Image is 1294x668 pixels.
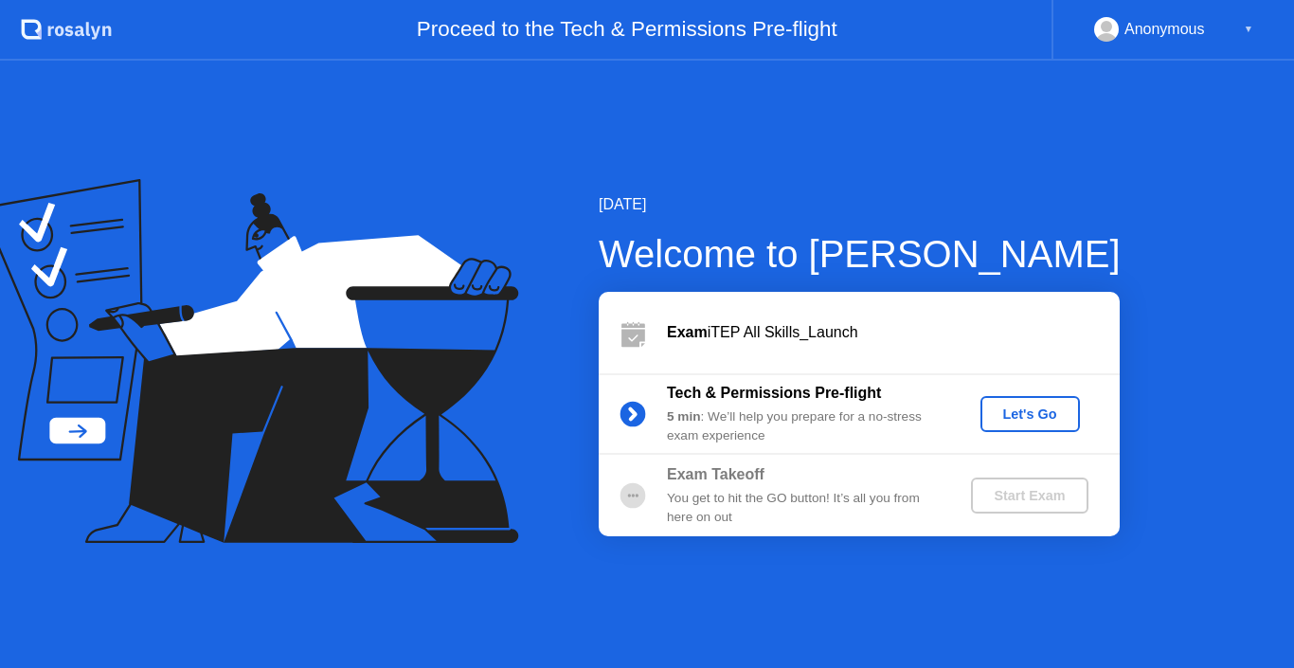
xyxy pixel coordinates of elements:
[971,478,1087,514] button: Start Exam
[988,406,1072,422] div: Let's Go
[979,488,1080,503] div: Start Exam
[599,226,1121,282] div: Welcome to [PERSON_NAME]
[667,385,881,401] b: Tech & Permissions Pre-flight
[667,407,940,446] div: : We’ll help you prepare for a no-stress exam experience
[980,396,1080,432] button: Let's Go
[667,489,940,528] div: You get to hit the GO button! It’s all you from here on out
[667,409,701,424] b: 5 min
[667,466,764,482] b: Exam Takeoff
[1124,17,1205,42] div: Anonymous
[667,321,1120,344] div: iTEP All Skills_Launch
[1244,17,1253,42] div: ▼
[667,324,708,340] b: Exam
[599,193,1121,216] div: [DATE]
